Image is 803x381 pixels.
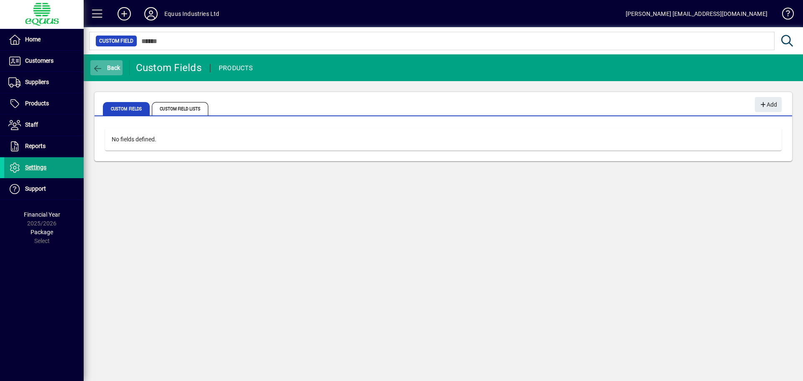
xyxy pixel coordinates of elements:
[759,98,777,112] span: Add
[90,60,123,75] button: Back
[105,128,782,151] div: No fields defined.
[152,102,208,115] span: Custom Field Lists
[25,57,54,64] span: Customers
[626,7,767,20] div: [PERSON_NAME] [EMAIL_ADDRESS][DOMAIN_NAME]
[25,100,49,107] span: Products
[31,229,53,235] span: Package
[4,93,84,114] a: Products
[25,79,49,85] span: Suppliers
[4,136,84,157] a: Reports
[136,61,202,74] div: Custom Fields
[25,121,38,128] span: Staff
[99,37,133,45] span: Custom Field
[776,2,793,29] a: Knowledge Base
[25,164,46,171] span: Settings
[4,72,84,93] a: Suppliers
[4,179,84,199] a: Support
[111,6,138,21] button: Add
[103,102,150,115] span: Custom Fields
[4,51,84,72] a: Customers
[25,185,46,192] span: Support
[84,60,130,75] app-page-header-button: Back
[755,97,782,112] button: Add
[24,211,60,218] span: Financial Year
[164,7,220,20] div: Equus Industries Ltd
[25,143,46,149] span: Reports
[92,64,120,71] span: Back
[138,6,164,21] button: Profile
[219,61,253,75] div: PRODUCTS
[4,29,84,50] a: Home
[25,36,41,43] span: Home
[4,115,84,136] a: Staff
